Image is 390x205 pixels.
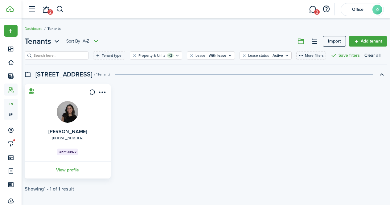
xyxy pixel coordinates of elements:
span: Unit 909-2 [59,149,76,155]
filter-tag-label: Property & Units [138,53,166,58]
span: Sort by [66,38,83,44]
button: Clear filter [132,53,137,58]
span: Tenants [25,36,51,47]
button: Save filters [330,51,360,59]
button: Tenants [25,36,61,47]
span: Tenants [47,26,61,31]
swimlane-subtitle: ( 1 Tenant ) [94,72,110,77]
swimlane-title: [STREET_ADDRESS] [35,70,92,79]
a: Add tenant [349,36,387,47]
filter-tag: Open filter [93,51,125,59]
button: Open menu [66,38,100,45]
button: Clear filter [189,53,194,58]
button: Clear all [364,51,380,59]
pagination-page-total: 1 - 1 of 1 [44,185,60,192]
input: Search here... [32,53,86,59]
a: [PERSON_NAME] [48,128,87,135]
filter-tag: Open filter [130,51,182,59]
filter-tag-value: Active [271,53,283,58]
a: Notifications [40,2,52,17]
a: [PHONE_NUMBER] [52,135,83,141]
a: View profile [24,162,112,178]
span: Office [345,7,370,12]
button: Open menu [4,25,18,37]
button: Open menu [25,36,61,47]
avatar-text: O [372,5,382,14]
span: A-Z [83,38,89,44]
a: sp [4,109,18,120]
a: tn [4,99,18,109]
button: Sort byA-Z [66,38,100,45]
button: Search [56,4,64,14]
tenant-list-swimlane-item: Toggle accordion [25,84,387,192]
img: TenantCloud [6,6,14,12]
div: Showing result [25,186,74,192]
filter-tag-label: Lease status [248,53,269,58]
img: Jasmine Partain [57,101,78,123]
span: 2 [314,9,320,15]
a: Dashboard [25,26,43,31]
button: Open resource center [321,4,331,14]
button: Clear filter [242,53,247,58]
filter-tag-label: Lease [195,53,205,58]
filter-tag: Open filter [240,51,292,59]
button: Toggle accordion [376,69,387,80]
filter-tag-label: Tenant type [102,53,121,58]
a: Messaging [307,2,318,17]
a: Import [323,36,346,47]
span: 2 [47,9,53,15]
filter-tag: Open filter [187,51,235,59]
filter-tag-counter: +2 [167,53,174,58]
filter-tag-value: With lease [207,53,226,58]
button: More filters [296,51,326,59]
button: Open sidebar [26,3,38,15]
button: Open menu [97,89,107,97]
